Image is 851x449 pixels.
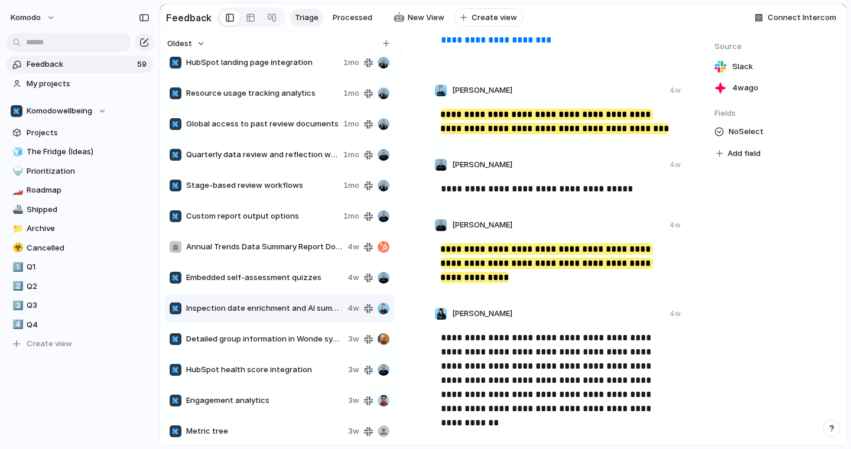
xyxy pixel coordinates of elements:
[670,160,681,170] div: 4w
[11,242,22,254] button: ☣️
[408,12,444,24] span: New View
[392,12,404,24] button: 🤖
[348,425,359,437] span: 3w
[290,9,323,27] a: Triage
[6,297,154,314] a: 3️⃣Q3
[452,308,512,320] span: [PERSON_NAME]
[27,300,150,311] span: Q3
[12,222,21,236] div: 📁
[347,241,359,253] span: 4w
[186,57,339,69] span: HubSpot landing page integration
[348,395,359,406] span: 3w
[6,278,154,295] a: 2️⃣Q2
[165,36,207,51] button: Oldest
[343,87,359,99] span: 1mo
[714,41,837,53] span: Source
[6,316,154,334] a: 4️⃣Q4
[27,105,92,117] span: Komodowellbeing
[186,180,339,191] span: Stage-based review workflows
[11,261,22,273] button: 1️⃣
[12,145,21,159] div: 🧊
[670,220,681,230] div: 4w
[732,82,758,94] span: 4w ago
[732,61,753,73] span: Slack
[11,204,22,216] button: 🚢
[166,11,212,25] h2: Feedback
[27,338,72,350] span: Create view
[11,165,22,177] button: 🍚
[454,8,524,27] button: Create view
[452,159,512,171] span: [PERSON_NAME]
[343,180,359,191] span: 1mo
[27,78,150,90] span: My projects
[295,12,319,24] span: Triage
[729,125,764,139] span: No Select
[387,9,449,27] a: 🤖New View
[6,201,154,219] div: 🚢Shipped
[11,184,22,196] button: 🏎️
[27,204,150,216] span: Shipped
[186,395,343,406] span: Engagement analytics
[11,146,22,158] button: 🧊
[27,184,150,196] span: Roadmap
[714,58,837,75] a: Slack
[343,210,359,222] span: 1mo
[186,425,343,437] span: Metric tree
[27,127,150,139] span: Projects
[472,12,517,24] span: Create view
[11,300,22,311] button: 3️⃣
[768,12,836,24] span: Connect Intercom
[186,241,343,253] span: Annual Trends Data Summary Report Download
[137,58,149,70] span: 59
[6,181,154,199] a: 🏎️Roadmap
[186,333,343,345] span: Detailed group information in Wonde sync setup
[343,149,359,161] span: 1mo
[186,364,343,376] span: HubSpot health score integration
[12,203,21,216] div: 🚢
[12,279,21,293] div: 2️⃣
[6,143,154,161] a: 🧊The Fridge (Ideas)
[452,84,512,96] span: [PERSON_NAME]
[6,239,154,257] a: ☣️Cancelled
[394,11,402,24] div: 🤖
[27,242,150,254] span: Cancelled
[5,8,61,27] button: Komodo
[12,164,21,178] div: 🍚
[727,148,761,160] span: Add field
[714,108,837,119] span: Fields
[670,85,681,96] div: 4w
[186,302,343,314] span: Inspection date enrichment and AI summarisation
[6,124,154,142] a: Projects
[27,165,150,177] span: Prioritization
[343,118,359,130] span: 1mo
[452,219,512,231] span: [PERSON_NAME]
[6,258,154,276] a: 1️⃣Q1
[6,102,154,120] button: Komodowellbeing
[12,184,21,197] div: 🏎️
[348,364,359,376] span: 3w
[186,272,343,284] span: Embedded self-assessment quizzes
[167,38,192,50] span: Oldest
[6,162,154,180] a: 🍚Prioritization
[714,146,762,161] button: Add field
[12,318,21,331] div: 4️⃣
[670,308,681,319] div: 4w
[343,57,359,69] span: 1mo
[186,87,339,99] span: Resource usage tracking analytics
[11,223,22,235] button: 📁
[27,146,150,158] span: The Fridge (Ideas)
[186,149,339,161] span: Quarterly data review and reflection workflow
[12,261,21,274] div: 1️⃣
[6,220,154,237] a: 📁Archive
[27,58,134,70] span: Feedback
[27,261,150,273] span: Q1
[348,333,359,345] span: 3w
[328,9,377,27] a: Processed
[347,302,359,314] span: 4w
